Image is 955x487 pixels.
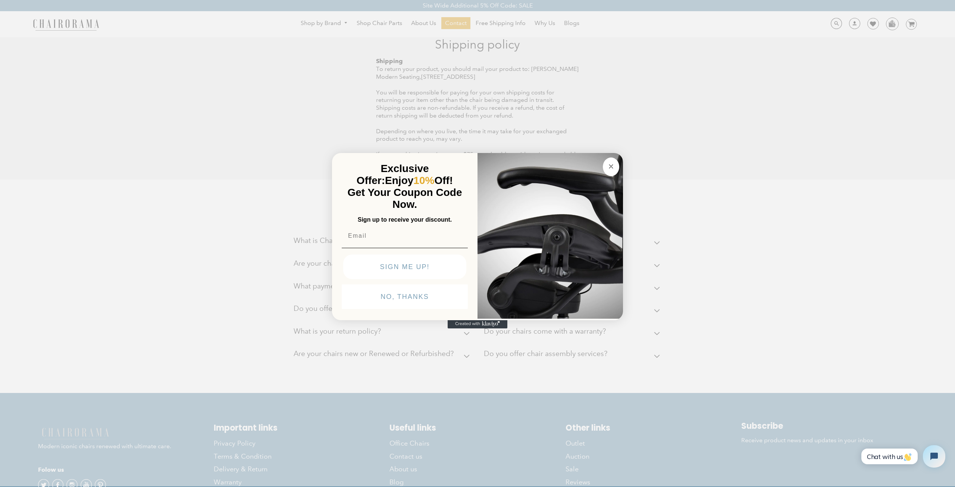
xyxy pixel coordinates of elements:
[342,284,468,309] button: NO, THANKS
[477,152,623,319] img: 92d77583-a095-41f6-84e7-858462e0427a.jpeg
[385,175,453,186] span: Enjoy Off!
[357,163,429,186] span: Exclusive Offer:
[448,319,507,328] a: Created with Klaviyo - opens in a new tab
[343,255,466,279] button: SIGN ME UP!
[389,478,404,487] span: Blog
[214,478,242,487] span: Warranty
[413,175,434,186] span: 10%
[853,439,952,474] iframe: Tidio Chat
[358,216,452,223] span: Sign up to receive your discount.
[603,157,619,176] button: Close dialog
[342,228,468,243] input: Email
[348,187,462,210] span: Get Your Coupon Code Now.
[566,478,590,487] span: Reviews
